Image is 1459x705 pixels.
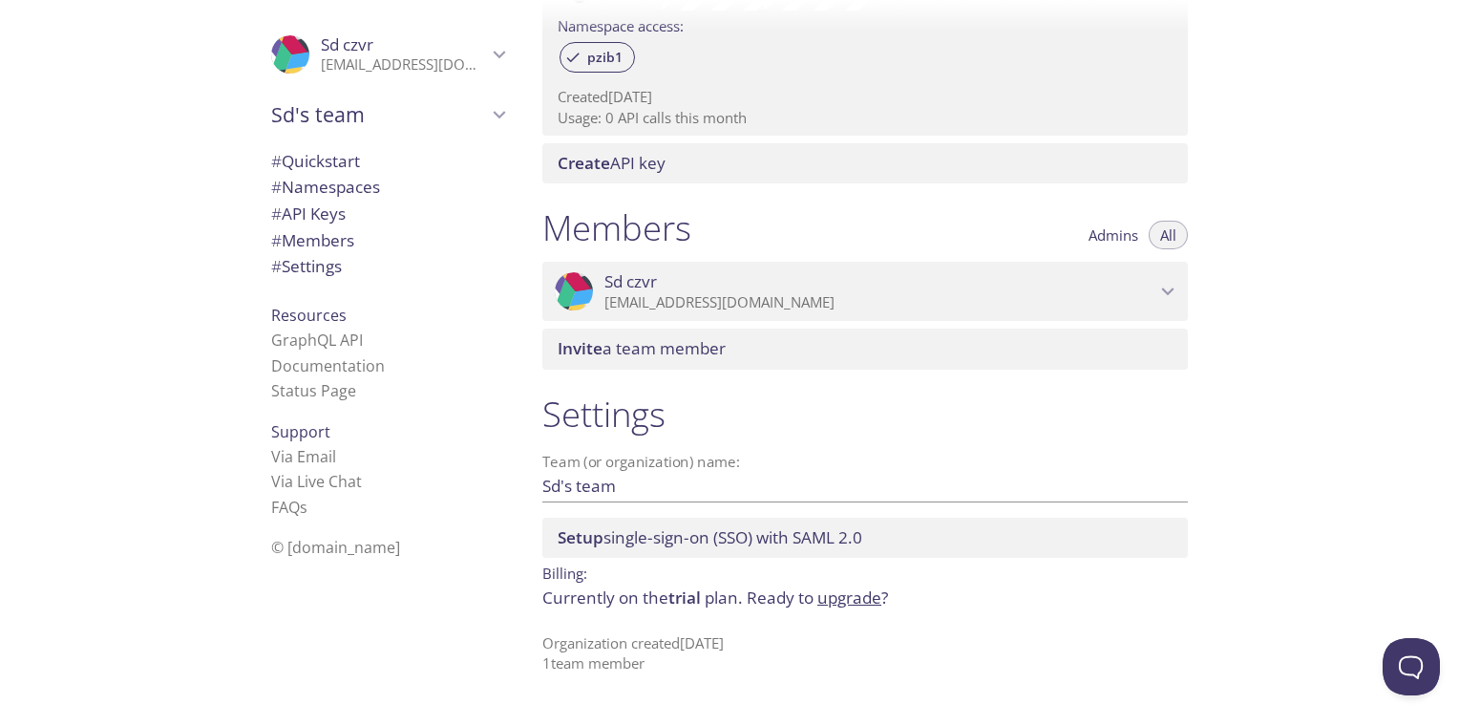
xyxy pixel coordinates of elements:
[1383,638,1440,695] iframe: Help Scout Beacon - Open
[256,23,519,86] div: Sd czvr
[576,49,634,66] span: pzib1
[256,90,519,139] div: Sd's team
[271,355,385,376] a: Documentation
[271,150,282,172] span: #
[271,229,282,251] span: #
[558,337,603,359] span: Invite
[271,176,282,198] span: #
[271,255,282,277] span: #
[817,587,881,609] a: upgrade
[1077,221,1150,249] button: Admins
[271,380,356,401] a: Status Page
[1149,221,1188,249] button: All
[542,262,1188,321] div: Sd czvr
[271,255,342,277] span: Settings
[256,174,519,201] div: Namespaces
[542,206,691,249] h1: Members
[542,329,1188,369] div: Invite a team member
[558,337,726,359] span: a team member
[256,253,519,280] div: Team Settings
[321,33,373,55] span: Sd czvr
[271,203,282,224] span: #
[542,455,741,469] label: Team (or organization) name:
[604,293,1155,312] p: [EMAIL_ADDRESS][DOMAIN_NAME]
[747,587,888,609] span: Ready to ?
[558,152,666,174] span: API key
[542,558,1188,586] p: Billing:
[271,537,400,558] span: © [DOMAIN_NAME]
[558,87,1173,107] p: Created [DATE]
[542,586,1188,610] p: Currently on the plan.
[256,148,519,175] div: Quickstart
[542,143,1188,183] div: Create API Key
[271,497,307,518] a: FAQ
[542,518,1188,558] div: Setup SSO
[271,305,347,326] span: Resources
[256,201,519,227] div: API Keys
[271,421,330,442] span: Support
[271,471,362,492] a: Via Live Chat
[271,150,360,172] span: Quickstart
[256,227,519,254] div: Members
[560,42,635,73] div: pzib1
[300,497,307,518] span: s
[604,271,657,292] span: Sd czvr
[542,633,1188,674] p: Organization created [DATE] 1 team member
[558,526,862,548] span: single-sign-on (SSO) with SAML 2.0
[271,330,363,351] a: GraphQL API
[271,229,354,251] span: Members
[271,446,336,467] a: Via Email
[668,587,701,609] span: trial
[558,526,603,548] span: Setup
[321,55,487,75] p: [EMAIL_ADDRESS][DOMAIN_NAME]
[271,176,380,198] span: Namespaces
[271,203,346,224] span: API Keys
[558,152,610,174] span: Create
[271,101,487,128] span: Sd's team
[542,393,1188,436] h1: Settings
[558,108,1173,128] p: Usage: 0 API calls this month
